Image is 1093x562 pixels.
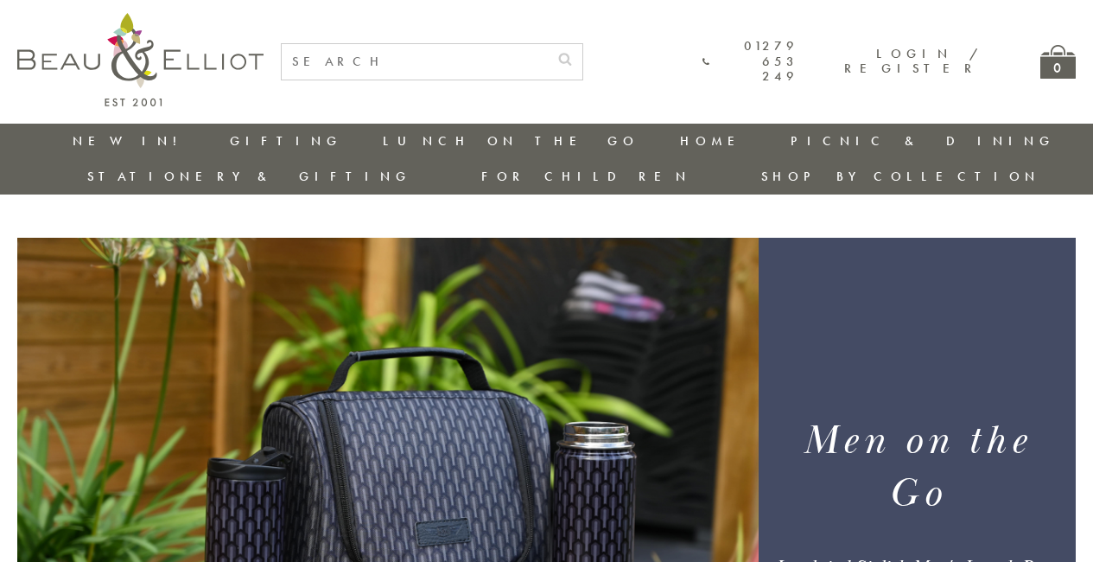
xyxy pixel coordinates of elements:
[73,132,188,150] a: New in!
[791,132,1055,150] a: Picnic & Dining
[282,44,548,80] input: SEARCH
[774,415,1060,520] h1: Men on the Go
[87,168,411,185] a: Stationery & Gifting
[230,132,342,150] a: Gifting
[761,168,1040,185] a: Shop by collection
[702,39,798,84] a: 01279 653 249
[383,132,639,150] a: Lunch On The Go
[481,168,691,185] a: For Children
[1040,45,1076,79] a: 0
[17,13,264,106] img: logo
[680,132,749,150] a: Home
[844,45,980,77] a: Login / Register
